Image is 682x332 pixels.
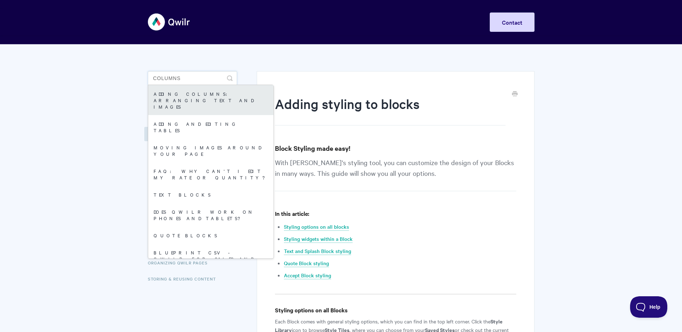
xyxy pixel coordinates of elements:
[490,13,535,32] a: Contact
[148,162,274,186] a: FAQ: Why can't I edit my rate or quantity?
[275,306,516,314] h4: Styling options on all Blocks
[148,139,274,162] a: Moving images around your page
[284,223,349,231] a: Styling options on all blocks
[148,272,221,286] a: Storing & Reusing Content
[512,90,518,98] a: Print this Article
[275,157,516,191] p: With [PERSON_NAME]'s styling tool, you can customize the design of your Blocks in many ways. This...
[284,259,329,267] a: Quote Block styling
[284,272,331,279] a: Accept Block styling
[148,9,190,35] img: Qwilr Help Center
[148,85,274,115] a: Adding Columns: arranging text and images
[630,296,668,318] iframe: Toggle Customer Support
[275,209,309,217] strong: In this article:
[148,227,274,244] a: Quote Blocks
[284,247,351,255] a: Text and Splash Block styling
[275,95,505,125] h1: Adding styling to blocks
[148,244,274,274] a: Blueprint CSV - Qwilr for sales and marketing automation
[284,235,353,243] a: Styling widgets within a Block
[148,71,237,85] input: Search
[144,127,230,141] a: Designing Your Qwilr Pages
[148,256,213,270] a: Organizing Qwilr Pages
[148,203,274,227] a: Does Qwilr Work on Phones and Tablets?
[148,186,274,203] a: Text Blocks
[275,143,516,153] h3: Block Styling made easy!
[148,115,274,139] a: Adding and editing tables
